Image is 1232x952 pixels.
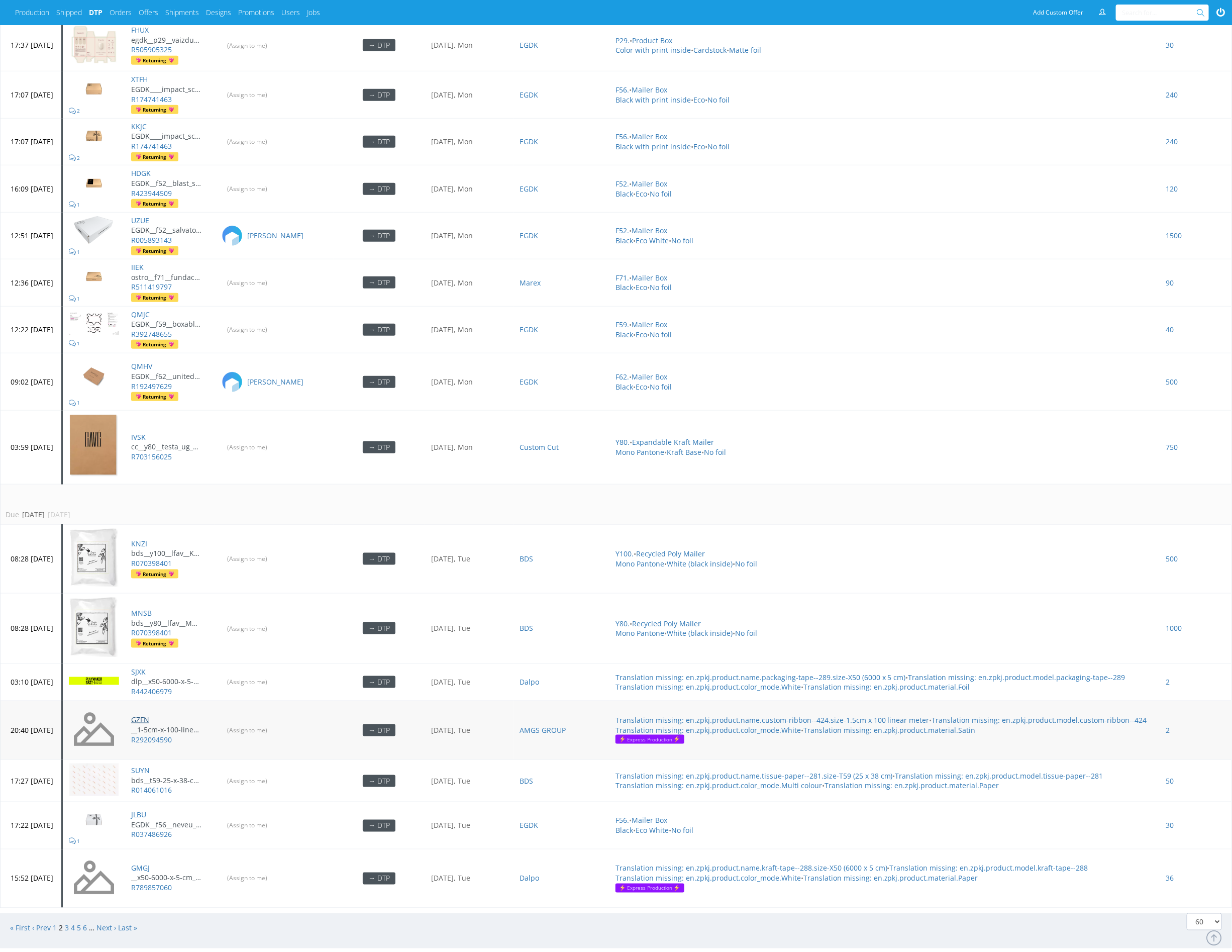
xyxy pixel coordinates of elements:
[221,818,273,833] input: (Assign to me)
[1028,5,1089,21] a: Add Custom Offer
[131,84,209,94] a: EGDK____impact_schweiz_gruppe_gmbh__XTFH
[69,397,80,407] a: 1
[363,324,395,336] div: → DTP
[363,183,395,195] div: → DTP
[131,569,178,579] a: Returning
[932,715,1147,725] a: Translation missing: en.zpkj.product.model.custom-ribbon--424
[520,278,541,288] a: Marex
[1166,231,1182,240] a: 1500
[134,152,176,161] span: Returning
[69,356,119,395] img: data
[1166,377,1178,387] a: 500
[131,667,146,677] a: SJXK
[131,246,178,256] a: Returning
[307,8,320,18] a: Jobs
[615,682,801,692] a: Translation missing: en.zpkj.product.color_mode.White
[69,805,119,833] img: version_two_editor_design.png
[69,528,119,588] img: version_two_editor_design
[77,107,80,114] span: 2
[221,440,273,454] input: (Assign to me)
[803,682,970,692] a: Translation missing: en.zpkj.product.material.Foil
[77,248,80,255] span: 1
[131,608,152,618] a: MNSB
[131,820,201,830] p: EGDK__f56__neveu_jennifer__JLBU
[131,392,178,402] a: Returning
[363,231,395,240] a: → DTP
[134,56,176,65] span: Returning
[131,94,172,104] a: R174741463
[69,262,119,291] img: version_two_editor_design
[69,836,80,846] a: 1
[895,771,1103,781] a: Translation missing: en.zpkj.product.model.tissue-paper--281
[520,874,539,883] a: Dalpo
[131,293,178,303] a: Returning
[615,619,630,628] a: Y80.
[363,622,395,634] div: → DTP
[69,293,80,303] a: 1
[615,725,801,735] a: Translation missing: en.zpkj.product.color_mode.White
[632,226,667,235] a: Mailer Box
[131,628,172,637] a: R070398401
[520,325,538,334] a: EGDK
[615,874,801,883] a: Translation missing: en.zpkj.product.color_mode.White
[131,873,201,883] p: __x50-6000-x-5-cm____GMGJ
[615,673,906,682] a: Translation missing: en.zpkj.product.name.packaging-tape--289.size-X50 (6000 x 5 cm)
[1166,874,1174,883] a: 36
[431,278,473,288] a: [DATE], Mon
[131,131,201,141] p: EGDK____impact_schweiz_gruppe_gmbh__KKJC
[221,275,273,290] input: (Assign to me)
[520,40,538,50] a: EGDK
[69,122,119,150] img: version_two_editor_design
[131,820,209,830] a: EGDK__f56__neveu_jennifer__JLBU
[221,87,273,102] input: (Assign to me)
[69,338,80,348] a: 1
[615,95,691,105] a: Black with print inside
[131,539,147,548] a: KNZI
[363,775,395,787] div: → DTP
[632,437,714,447] a: Expandable Kraft Mailer
[247,231,303,241] a: [PERSON_NAME]
[131,371,209,382] a: EGDK__f62__united_projects_m_ike__QMHV
[131,45,172,54] a: R505905325
[1166,776,1174,786] a: 50
[520,377,538,387] a: EGDK
[131,725,201,735] p: __1-5cm-x-100-linear-meter____GZFN
[134,340,176,349] span: Returning
[69,168,119,197] img: version_two_editor_design.png
[632,132,667,141] a: Mailer Box
[134,392,176,401] span: Returning
[1166,137,1178,146] a: 240
[221,723,273,737] input: (Assign to me)
[520,184,538,194] a: EGDK
[363,441,395,453] div: → DTP
[632,816,667,825] a: Mailer Box
[77,201,80,208] span: 1
[632,320,667,329] a: Mailer Box
[131,776,201,786] p: bds__t59-25-x-38-cm__le_bec__SUYN
[77,340,80,347] span: 1
[707,142,730,151] a: No foil
[69,414,119,479] img: version_two_editor_design
[131,178,201,188] p: EGDK__f52__blast_studio__HDGK
[615,236,633,245] a: Black
[131,873,209,883] a: __x50-6000-x-5-cm____GMGJ
[131,225,201,235] p: EGDK__f52__salvatore_vitale__UZUE
[636,282,647,292] a: Eco
[363,136,395,148] div: → DTP
[131,35,201,45] p: egdk__p29__vaizduote__FHUX
[520,137,538,146] a: EGDK
[1166,184,1178,194] a: 120
[615,826,633,835] a: Black
[1166,40,1174,50] a: 30
[221,181,273,196] input: (Assign to me)
[693,95,705,105] a: Eco
[134,639,176,648] span: Returning
[131,618,209,628] a: bds__y80__lfav__MNSB
[615,372,629,382] a: F62.
[890,864,1088,873] a: Translation missing: en.zpkj.product.model.kraft-tape--288
[221,322,273,337] input: (Assign to me)
[134,569,176,579] span: Returning
[650,282,672,292] a: No foil
[131,319,201,329] p: EGDK__f59__boxable_limited__QMJC
[363,40,395,50] a: → DTP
